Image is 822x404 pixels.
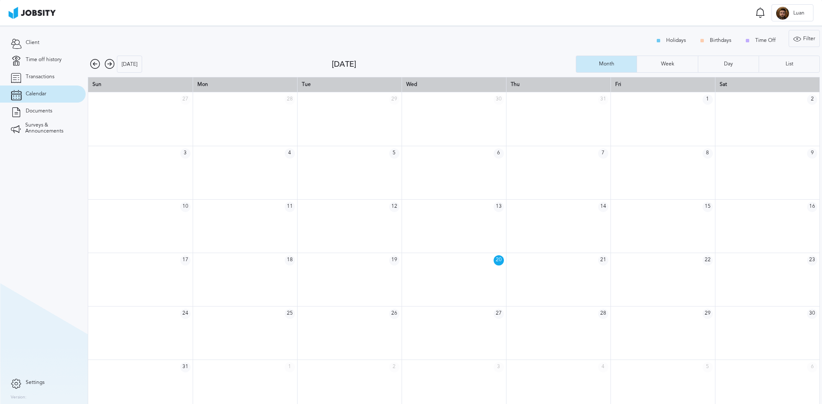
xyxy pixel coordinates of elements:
[26,108,52,114] span: Documents
[720,61,737,67] div: Day
[598,362,608,372] span: 4
[703,148,713,159] span: 8
[807,255,817,265] span: 23
[598,255,608,265] span: 21
[92,81,101,87] span: Sun
[11,395,27,400] label: Version:
[657,61,679,67] div: Week
[720,81,727,87] span: Sat
[406,81,417,87] span: Wed
[494,94,504,105] span: 30
[789,10,809,16] span: Luan
[285,362,295,372] span: 1
[26,91,46,97] span: Calendar
[598,94,608,105] span: 31
[117,56,142,73] button: [DATE]
[180,94,191,105] span: 27
[180,202,191,212] span: 10
[807,148,817,159] span: 9
[637,56,697,73] button: Week
[789,30,819,47] div: Filter
[389,362,399,372] span: 2
[598,309,608,319] span: 28
[180,309,191,319] span: 24
[26,74,54,80] span: Transactions
[494,309,504,319] span: 27
[807,309,817,319] span: 30
[302,81,311,87] span: Tue
[807,362,817,372] span: 6
[389,255,399,265] span: 19
[771,4,813,21] button: LLuan
[9,7,56,19] img: ab4bad089aa723f57921c736e9817d99.png
[285,309,295,319] span: 25
[494,202,504,212] span: 13
[703,255,713,265] span: 22
[285,202,295,212] span: 11
[26,380,45,386] span: Settings
[595,61,619,67] div: Month
[703,362,713,372] span: 5
[494,148,504,159] span: 6
[598,202,608,212] span: 14
[332,60,576,69] div: [DATE]
[789,30,820,47] button: Filter
[26,57,62,63] span: Time off history
[807,202,817,212] span: 16
[26,40,39,46] span: Client
[598,148,608,159] span: 7
[180,255,191,265] span: 17
[703,202,713,212] span: 15
[576,56,637,73] button: Month
[494,255,504,265] span: 20
[703,94,713,105] span: 1
[389,94,399,105] span: 29
[511,81,520,87] span: Thu
[389,148,399,159] span: 5
[180,148,191,159] span: 3
[389,202,399,212] span: 12
[781,61,798,67] div: List
[197,81,208,87] span: Mon
[389,309,399,319] span: 26
[703,309,713,319] span: 29
[776,7,789,20] div: L
[759,56,820,73] button: List
[25,122,75,134] span: Surveys & Announcements
[807,94,817,105] span: 2
[285,148,295,159] span: 4
[180,362,191,372] span: 31
[698,56,759,73] button: Day
[285,255,295,265] span: 18
[615,81,621,87] span: Fri
[285,94,295,105] span: 28
[494,362,504,372] span: 3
